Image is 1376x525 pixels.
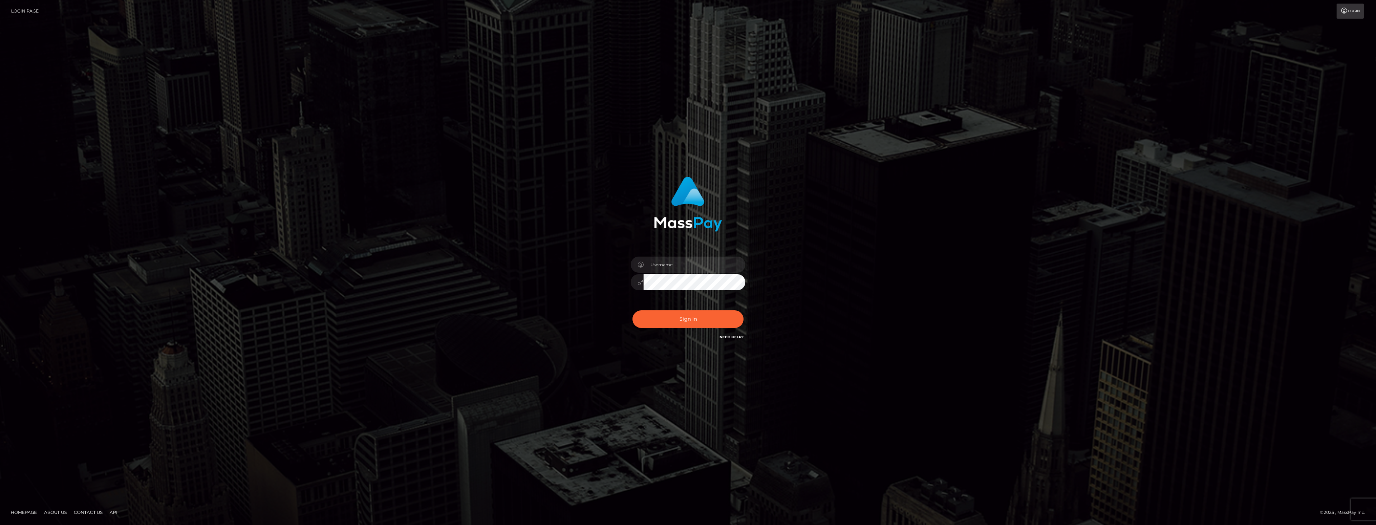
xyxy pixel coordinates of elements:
div: © 2025 , MassPay Inc. [1320,509,1371,516]
a: Contact Us [71,507,105,518]
input: Username... [644,257,745,273]
a: API [107,507,120,518]
button: Sign in [632,310,744,328]
a: Homepage [8,507,40,518]
a: Login Page [11,4,39,19]
a: About Us [41,507,70,518]
a: Login [1337,4,1364,19]
img: MassPay Login [654,177,722,232]
a: Need Help? [720,335,744,339]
